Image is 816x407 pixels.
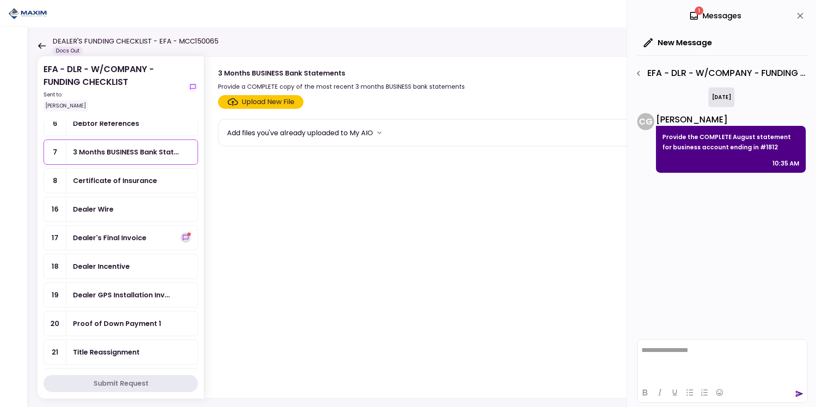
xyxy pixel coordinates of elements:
p: Provide the COMPLETE August statement for business account ending in #1812 [662,132,799,152]
div: 19 [44,283,66,307]
button: Numbered list [697,387,712,398]
div: C G [637,113,654,130]
div: Dealer GPS Installation Invoice [73,290,170,300]
div: 16 [44,197,66,221]
a: 6Debtor References [44,111,198,136]
a: 73 Months BUSINESS Bank Statements [44,140,198,165]
div: 20 [44,311,66,336]
div: Certificate of Insurance [73,175,157,186]
div: EFA - DLR - W/COMPANY - FUNDING CHECKLIST - 3 Months BUSINESS Bank Statements [631,66,807,81]
div: Add files you've already uploaded to My AIO [227,128,373,138]
div: Submit Request [93,378,149,389]
div: Docs Out [52,47,83,55]
a: 23Title Guarantee [44,368,198,393]
div: 8 [44,169,66,193]
div: Messages [689,9,741,22]
button: more [373,126,386,139]
a: 21Title Reassignment [44,340,198,365]
div: 23 [44,369,66,393]
button: Submit Request [44,375,198,392]
img: Partner icon [9,7,47,20]
div: Dealer Incentive [73,261,130,272]
a: 19Dealer GPS Installation Invoice [44,282,198,308]
div: Proof of Down Payment 1 [73,318,161,329]
div: Provide a COMPLETE copy of the most recent 3 months BUSINESS bank statements [218,81,465,92]
div: Sent to: [44,91,184,99]
div: [DATE] [708,87,734,107]
div: 3 Months BUSINESS Bank Statements [73,147,179,157]
button: show-messages [188,82,198,92]
button: Bullet list [682,387,697,398]
button: send [795,390,804,398]
div: Title Reassignment [73,347,140,358]
button: New Message [637,32,719,54]
div: [PERSON_NAME] [44,100,88,111]
div: 17 [44,226,66,250]
div: Dealer's Final Invoice [73,233,146,243]
button: Emojis [712,387,727,398]
button: Bold [638,387,652,398]
div: [PERSON_NAME] [656,113,806,126]
span: 1 [695,6,703,15]
a: 17Dealer's Final Invoiceshow-messages [44,225,198,250]
button: Italic [653,387,667,398]
div: 18 [44,254,66,279]
div: Debtor References [73,118,139,129]
span: Click here to upload the required document [218,95,303,109]
div: Upload New File [242,97,294,107]
iframe: Rich Text Area [638,340,807,382]
button: show-messages [181,233,191,243]
button: Underline [667,387,682,398]
a: 20Proof of Down Payment 1 [44,311,198,336]
div: 3 Months BUSINESS Bank Statements [218,68,465,78]
div: 10:35 AM [772,158,799,169]
a: 18Dealer Incentive [44,254,198,279]
div: 3 Months BUSINESS Bank StatementsProvide a COMPLETE copy of the most recent 3 months BUSINESS ban... [204,56,799,398]
div: EFA - DLR - W/COMPANY - FUNDING CHECKLIST [44,63,184,111]
div: 21 [44,340,66,364]
a: 16Dealer Wire [44,197,198,222]
button: close [793,9,807,23]
h1: DEALER'S FUNDING CHECKLIST - EFA - MCC150065 [52,36,219,47]
div: 6 [44,111,66,136]
a: 8Certificate of Insurance [44,168,198,193]
div: Dealer Wire [73,204,114,215]
div: 7 [44,140,66,164]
